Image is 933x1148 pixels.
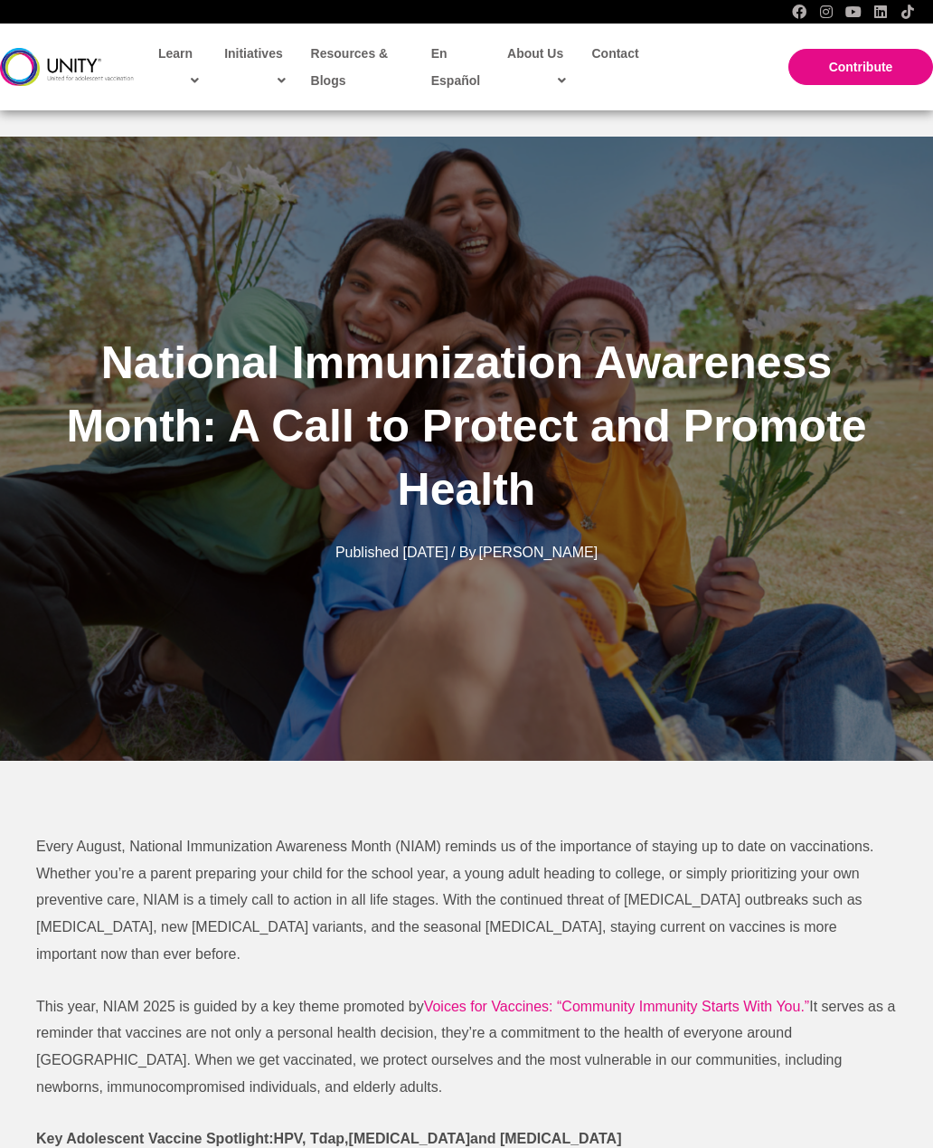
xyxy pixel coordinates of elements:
span: National Immunization Awareness Month: A Call to Protect and Promote Health [66,337,866,515]
span: Contribute [829,60,893,74]
span: [PERSON_NAME] [479,545,598,560]
span: Contact [591,46,638,61]
a: YouTube [846,5,861,19]
a: Contribute [788,49,933,85]
span: En Español [431,46,480,88]
a: Voices for Vaccines: “Community Immunity Starts With You.” [424,999,810,1014]
a: En Español [422,33,494,101]
span: Initiatives [224,40,285,94]
span: Published [DATE] [335,545,448,560]
b: Key Adolescent Vaccine Spotlight: [36,1131,274,1146]
a: Instagram [819,5,834,19]
a: Contact [582,33,646,74]
span: Resources & Blogs [311,46,389,88]
b: HPV, Tdap, [274,1131,349,1146]
span: About Us [507,40,566,94]
b: and [MEDICAL_DATA] [470,1131,621,1146]
a: LinkedIn [873,5,888,19]
a: About Us [498,33,573,101]
a: Facebook [792,5,806,19]
a: Resources & Blogs [302,33,413,101]
span: This year, NIAM 2025 is guided by a key theme promoted by [36,999,424,1014]
b: [MEDICAL_DATA] [349,1131,471,1146]
span: Every August, National Immunization Awareness Month (NIAM) reminds us of the importance of stayin... [36,839,873,962]
span: It serves as a reminder that vaccines are not only a personal health decision, they’re a commitme... [36,999,895,1095]
a: TikTok [900,5,915,19]
span: Learn [158,40,199,94]
span: / By [451,545,476,560]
